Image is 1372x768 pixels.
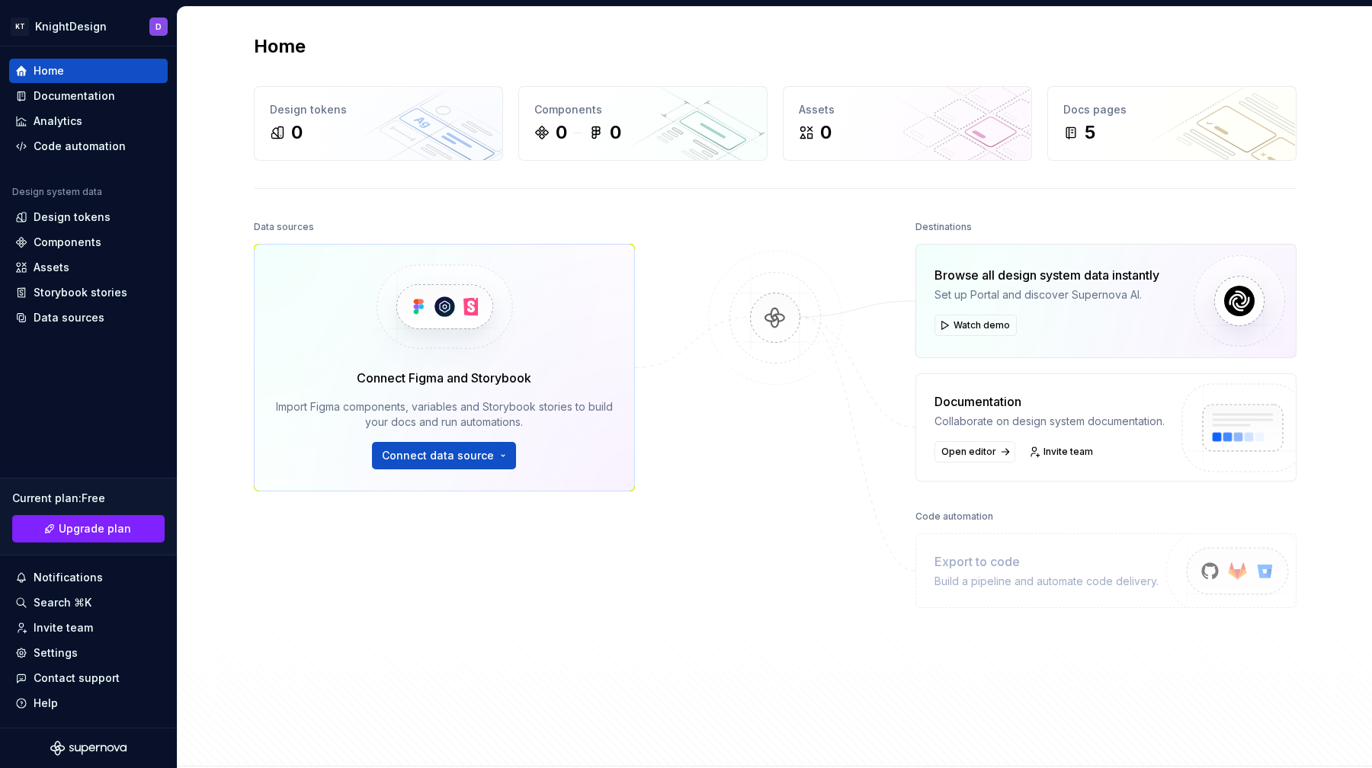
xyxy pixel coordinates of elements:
[254,86,503,161] a: Design tokens0
[783,86,1032,161] a: Assets0
[34,114,82,129] div: Analytics
[9,565,168,590] button: Notifications
[9,255,168,280] a: Assets
[9,691,168,715] button: Help
[34,645,78,661] div: Settings
[12,515,165,542] button: Upgrade plan
[518,86,768,161] a: Components00
[3,10,174,43] button: KTKnightDesignD
[34,139,126,154] div: Code automation
[34,696,58,711] div: Help
[934,552,1159,571] div: Export to code
[1024,441,1100,462] a: Invite team
[291,120,303,145] div: 0
[1047,86,1297,161] a: Docs pages5
[9,59,168,83] a: Home
[270,102,487,117] div: Design tokens
[382,448,494,463] span: Connect data source
[12,186,102,198] div: Design system data
[9,280,168,305] a: Storybook stories
[34,260,69,275] div: Assets
[254,34,306,59] h2: Home
[934,266,1159,284] div: Browse all design system data instantly
[35,19,107,34] div: KnightDesign
[276,399,613,430] div: Import Figma components, variables and Storybook stories to build your docs and run automations.
[155,21,162,33] div: D
[9,306,168,330] a: Data sources
[372,442,516,469] button: Connect data source
[934,392,1165,411] div: Documentation
[11,18,29,36] div: KT
[34,88,115,104] div: Documentation
[9,134,168,158] a: Code automation
[934,287,1159,302] div: Set up Portal and discover Supernova AI.
[9,616,168,640] a: Invite team
[34,670,120,686] div: Contact support
[34,570,103,585] div: Notifications
[610,120,621,145] div: 0
[799,102,1016,117] div: Assets
[9,205,168,229] a: Design tokens
[34,285,127,300] div: Storybook stories
[934,315,1017,336] button: Watch demo
[34,620,93,635] div: Invite team
[9,641,168,665] a: Settings
[9,590,168,615] button: Search ⌘K
[915,216,972,238] div: Destinations
[1063,102,1281,117] div: Docs pages
[915,506,993,527] div: Code automation
[9,109,168,133] a: Analytics
[534,102,752,117] div: Components
[34,235,101,250] div: Components
[357,369,531,387] div: Connect Figma and Storybook
[934,441,1015,462] a: Open editor
[9,230,168,254] a: Components
[50,741,127,756] svg: Supernova Logo
[34,595,91,610] div: Search ⌘K
[34,310,104,325] div: Data sources
[1085,120,1095,145] div: 5
[254,216,314,238] div: Data sources
[820,120,832,145] div: 0
[1043,446,1093,458] span: Invite team
[954,319,1010,331] span: Watch demo
[934,414,1165,429] div: Collaborate on design system documentation.
[12,491,165,506] div: Current plan : Free
[934,574,1159,589] div: Build a pipeline and automate code delivery.
[9,84,168,108] a: Documentation
[556,120,567,145] div: 0
[941,446,996,458] span: Open editor
[9,666,168,690] button: Contact support
[34,210,111,225] div: Design tokens
[59,521,131,536] span: Upgrade plan
[34,63,64,78] div: Home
